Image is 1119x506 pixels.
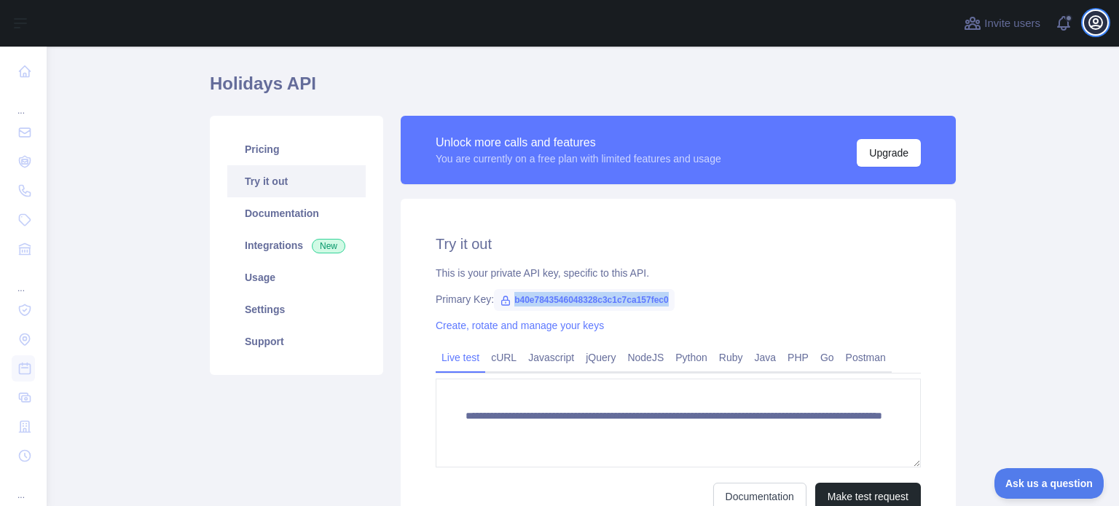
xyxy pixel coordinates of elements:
a: PHP [782,346,814,369]
h2: Try it out [436,234,921,254]
h1: Holidays API [210,72,956,107]
a: Java [749,346,782,369]
iframe: Toggle Customer Support [994,468,1104,499]
button: Upgrade [857,139,921,167]
div: You are currently on a free plan with limited features and usage [436,151,721,166]
span: New [312,239,345,253]
button: Invite users [961,12,1043,35]
div: Unlock more calls and features [436,134,721,151]
div: ... [12,87,35,116]
a: Ruby [713,346,749,369]
a: Create, rotate and manage your keys [436,320,604,331]
span: Invite users [984,15,1040,32]
div: Primary Key: [436,292,921,307]
a: Go [814,346,840,369]
div: This is your private API key, specific to this API. [436,266,921,280]
a: Documentation [227,197,366,229]
a: Postman [840,346,892,369]
a: Javascript [522,346,580,369]
div: ... [12,472,35,501]
a: cURL [485,346,522,369]
a: Settings [227,293,366,325]
a: Try it out [227,165,366,197]
a: Support [227,325,366,357]
a: Integrations New [227,229,366,261]
a: Python [670,346,713,369]
div: ... [12,265,35,294]
span: b40e7843546048328c3c1c7ca157fec0 [494,289,675,311]
a: Pricing [227,133,366,165]
a: jQuery [580,346,621,369]
a: NodeJS [621,346,670,369]
a: Live test [436,346,485,369]
a: Usage [227,261,366,293]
